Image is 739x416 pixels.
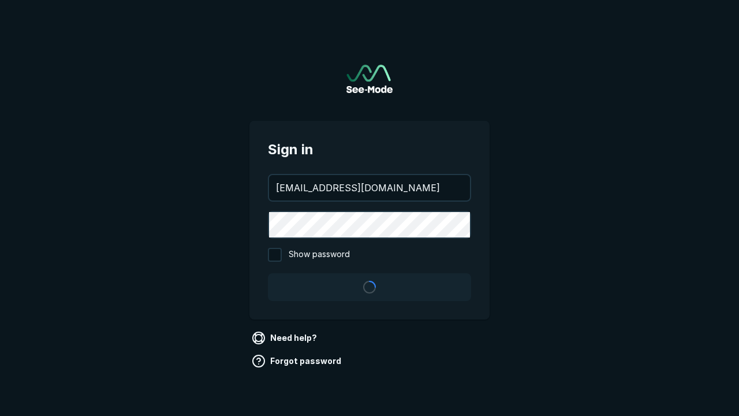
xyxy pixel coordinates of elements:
a: Forgot password [249,352,346,370]
span: Show password [289,248,350,262]
a: Go to sign in [346,65,393,93]
span: Sign in [268,139,471,160]
a: Need help? [249,329,322,347]
img: See-Mode Logo [346,65,393,93]
input: your@email.com [269,175,470,200]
